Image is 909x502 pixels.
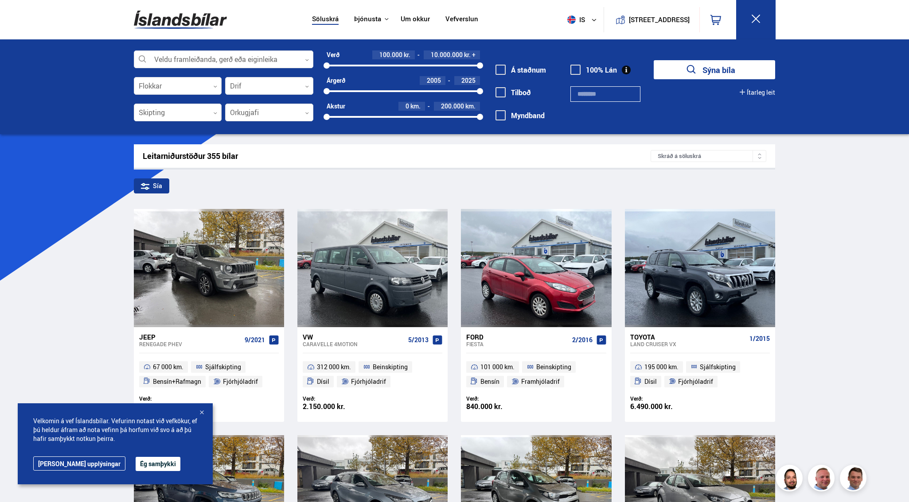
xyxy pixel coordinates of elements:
div: 6.490.000 kr. [630,403,700,410]
a: Söluskrá [312,15,339,24]
div: Caravelle 4MOTION [303,341,405,347]
a: Toyota Land Cruiser VX 1/2015 195 000 km. Sjálfskipting Dísil Fjórhjóladrif Verð: 6.490.000 kr. [625,327,775,422]
span: Sjálfskipting [700,362,736,372]
div: Skráð á söluskrá [651,150,766,162]
span: 312 000 km. [317,362,351,372]
div: Jeep [139,333,241,341]
button: Ítarleg leit [740,89,775,96]
div: 2.150.000 kr. [303,403,373,410]
span: Dísil [644,376,657,387]
span: Beinskipting [373,362,408,372]
label: Á staðnum [495,66,546,74]
span: kr. [404,51,410,58]
div: Sía [134,178,169,193]
button: Opna LiveChat spjallviðmót [7,4,34,30]
button: [STREET_ADDRESS] [632,16,687,23]
span: km. [465,103,476,110]
label: Tilboð [495,89,531,97]
div: VW [303,333,405,341]
img: siFngHWaQ9KaOqBr.png [809,466,836,493]
span: + [472,51,476,58]
span: Fjórhjóladrif [223,376,258,387]
span: 2/2016 [572,336,593,344]
div: Land Cruiser VX [630,341,746,347]
a: Ford Fiesta 2/2016 101 000 km. Beinskipting Bensín Framhjóladrif Verð: 840.000 kr. [461,327,611,422]
a: Um okkur [401,15,430,24]
div: 3.990.000 kr. [139,403,209,410]
img: svg+xml;base64,PHN2ZyB4bWxucz0iaHR0cDovL3d3dy53My5vcmcvMjAwMC9zdmciIHdpZHRoPSI1MTIiIGhlaWdodD0iNT... [567,15,576,24]
span: 0 [406,102,409,110]
div: Verð: [466,395,536,402]
span: 10.000.000 [431,50,463,59]
span: 101 000 km. [480,362,515,372]
div: Akstur [327,103,345,110]
a: [PERSON_NAME] upplýsingar [33,456,125,471]
img: G0Ugv5HjCgRt.svg [134,5,227,34]
label: 100% Lán [570,66,617,74]
span: Bensín+Rafmagn [153,376,201,387]
div: Verð [327,51,339,58]
div: 840.000 kr. [466,403,536,410]
span: Beinskipting [536,362,571,372]
div: Leitarniðurstöður 355 bílar [143,151,651,161]
button: Sýna bíla [654,60,775,79]
label: Myndband [495,112,545,120]
button: Þjónusta [354,15,381,23]
span: Velkomin á vef Íslandsbílar. Vefurinn notast við vefkökur, ef þú heldur áfram að nota vefinn þá h... [33,417,197,443]
button: Ég samþykki [136,457,180,471]
div: Verð: [303,395,373,402]
span: 1/2015 [749,335,770,342]
span: 200.000 [441,102,464,110]
a: VW Caravelle 4MOTION 5/2013 312 000 km. Beinskipting Dísil Fjórhjóladrif Verð: 2.150.000 kr. [297,327,448,422]
span: Dísil [317,376,329,387]
a: [STREET_ADDRESS] [609,7,694,32]
img: nhp88E3Fdnt1Opn2.png [777,466,804,493]
div: Árgerð [327,77,345,84]
span: 67 000 km. [153,362,183,372]
span: 100.000 [379,50,402,59]
span: kr. [464,51,471,58]
span: 5/2013 [408,336,429,344]
span: Framhjóladrif [521,376,560,387]
span: Bensín [480,376,499,387]
span: Sjálfskipting [205,362,241,372]
span: 195 000 km. [644,362,679,372]
div: Toyota [630,333,746,341]
div: Renegade PHEV [139,341,241,347]
span: is [564,15,586,24]
a: Vefverslun [445,15,478,24]
img: FbJEzSuNWCJXmdc-.webp [841,466,868,493]
span: Fjórhjóladrif [351,376,386,387]
span: km. [410,103,421,110]
a: Jeep Renegade PHEV 9/2021 67 000 km. Sjálfskipting Bensín+Rafmagn Fjórhjóladrif Verð: 3.990.000 kr. [134,327,284,422]
div: Ford [466,333,568,341]
button: is [564,7,604,33]
span: 2025 [461,76,476,85]
span: 9/2021 [245,336,265,344]
div: Verð: [630,395,700,402]
span: Fjórhjóladrif [678,376,713,387]
div: Verð: [139,395,209,402]
span: 2005 [427,76,441,85]
div: Fiesta [466,341,568,347]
